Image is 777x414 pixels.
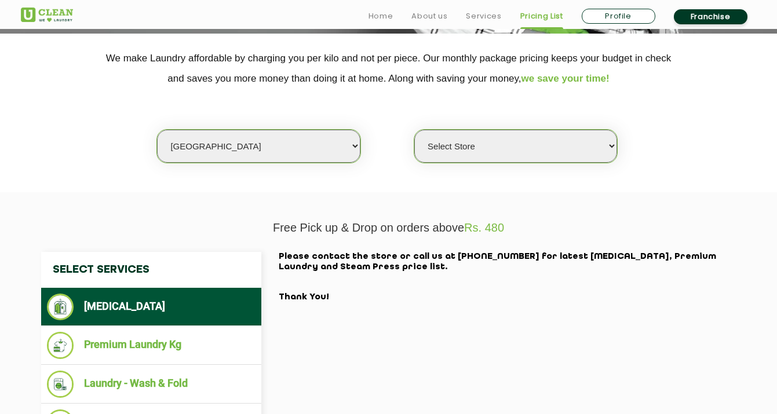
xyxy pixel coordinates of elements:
[47,371,256,398] li: Laundry - Wash & Fold
[47,371,74,398] img: Laundry - Wash & Fold
[21,221,757,235] p: Free Pick up & Drop on orders above
[47,332,74,359] img: Premium Laundry Kg
[47,294,256,320] li: [MEDICAL_DATA]
[464,221,504,234] span: Rs. 480
[47,294,74,320] img: Dry Cleaning
[466,9,501,23] a: Services
[41,252,261,288] h4: Select Services
[279,252,736,303] h2: Please contact the store or call us at [PHONE_NUMBER] for latest [MEDICAL_DATA], Premium Laundry ...
[369,9,393,23] a: Home
[674,9,747,24] a: Franchise
[21,48,757,89] p: We make Laundry affordable by charging you per kilo and not per piece. Our monthly package pricin...
[21,8,73,22] img: UClean Laundry and Dry Cleaning
[47,332,256,359] li: Premium Laundry Kg
[520,9,563,23] a: Pricing List
[411,9,447,23] a: About us
[521,73,610,84] span: we save your time!
[582,9,655,24] a: Profile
